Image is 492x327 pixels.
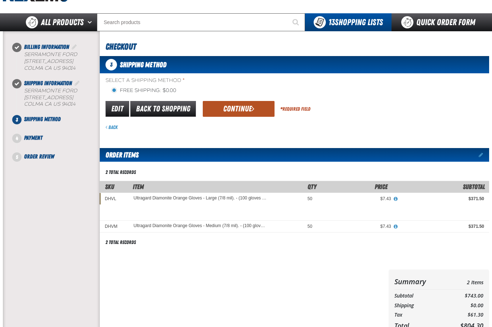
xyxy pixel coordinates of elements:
[24,80,72,87] span: Shipping Information
[130,101,196,117] a: Back to Shopping
[44,101,52,107] span: CA
[100,148,139,162] h2: Order Items
[280,106,310,112] div: Required Field
[133,196,267,201] a: Ultragard Diamonite Orange Gloves - Large (7/8 mil). - (100 gloves per box MIN 10 box order)
[120,60,167,69] span: Shipping Method
[17,43,100,79] li: Billing Information. Step 1 of 5. Completed
[479,152,489,157] a: Edit items
[24,116,61,123] span: Shipping Method
[12,115,22,124] span: 3
[446,301,483,310] td: $0.00
[12,134,22,143] span: 4
[106,59,117,70] span: 3
[85,13,97,31] button: Open All Products pages
[62,65,75,71] bdo: 94014
[446,291,483,301] td: $743.00
[106,101,129,117] a: Edit
[394,310,446,320] th: Tax
[100,193,128,204] td: DHVL
[24,58,73,64] span: [STREET_ADDRESS]
[53,65,60,71] span: US
[106,169,136,176] div: 2 total records
[287,13,305,31] button: Start Searching
[24,65,43,71] span: COLMA
[106,77,489,84] span: Select a Shipping Method
[106,124,118,130] a: Back
[24,51,77,57] span: Serramonte Ford
[392,13,489,31] a: Quick Order Form
[391,224,400,230] button: View All Prices for Ultragard Diamonite Orange Gloves - Medium (7/8 mil). - (100 gloves per box M...
[11,43,100,161] nav: Checkout steps. Current step is Shipping Method. Step 3 of 5
[322,196,391,202] div: $7.43
[105,183,114,190] a: SKU
[44,65,52,71] span: CA
[106,239,136,246] div: 2 total records
[17,79,100,115] li: Shipping Information. Step 2 of 5. Completed
[17,152,100,161] li: Order Review. Step 5 of 5. Not Completed
[97,13,305,31] input: Search
[133,224,267,229] a: Ultragard Diamonite Orange Gloves - Medium (7/8 mil). - (100 gloves per box MIN 10 box order)
[401,196,484,202] div: $371.50
[322,224,391,229] div: $7.43
[463,183,485,190] span: Subtotal
[375,183,388,190] span: Price
[328,17,335,27] strong: 13
[446,310,483,320] td: $61.30
[24,88,77,94] span: Serramonte Ford
[394,291,446,301] th: Subtotal
[308,183,317,190] span: Qty
[401,224,484,229] div: $371.50
[328,17,383,27] span: Shopping Lists
[41,16,84,29] span: All Products
[111,87,176,94] label: Free Shipping: $0.00
[394,301,446,310] th: Shipping
[24,43,69,50] span: Billing Information
[12,152,22,162] span: 5
[133,183,144,190] span: Item
[24,134,42,141] span: Payment
[24,101,43,107] span: COLMA
[24,153,54,160] span: Order Review
[100,220,128,232] td: DHVM
[308,224,312,229] span: 50
[71,43,78,50] a: Edit Billing Information
[53,101,60,107] span: US
[305,13,392,31] button: You have 13 Shopping Lists. Open to view details
[111,87,117,93] input: Free Shipping: $0.00
[24,95,73,101] span: [STREET_ADDRESS]
[106,42,136,52] span: Checkout
[394,275,446,288] th: Summary
[446,275,483,288] td: 2 Items
[203,101,275,117] button: Continue
[62,101,75,107] bdo: 94014
[391,196,400,202] button: View All Prices for Ultragard Diamonite Orange Gloves - Large (7/8 mil). - (100 gloves per box MI...
[17,115,100,134] li: Shipping Method. Step 3 of 5. Not Completed
[308,196,312,201] span: 50
[17,134,100,152] li: Payment. Step 4 of 5. Not Completed
[74,80,81,87] a: Edit Shipping Information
